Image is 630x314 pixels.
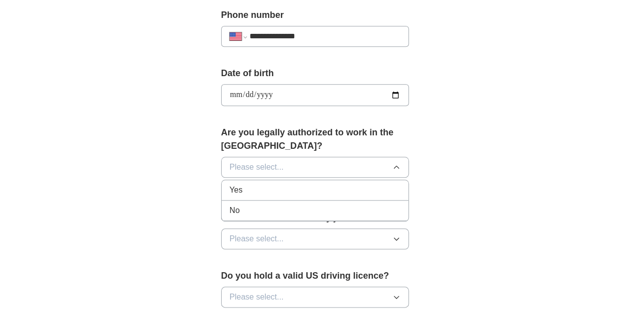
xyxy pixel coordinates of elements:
label: Date of birth [221,67,409,80]
span: Please select... [230,161,284,173]
span: Yes [230,184,243,196]
button: Please select... [221,157,409,178]
label: Phone number [221,8,409,22]
button: Please select... [221,228,409,249]
span: Please select... [230,233,284,245]
label: Do you hold a valid US driving licence? [221,269,409,283]
label: Are you legally authorized to work in the [GEOGRAPHIC_DATA]? [221,126,409,153]
span: Please select... [230,291,284,303]
button: Please select... [221,287,409,308]
span: No [230,205,240,216]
